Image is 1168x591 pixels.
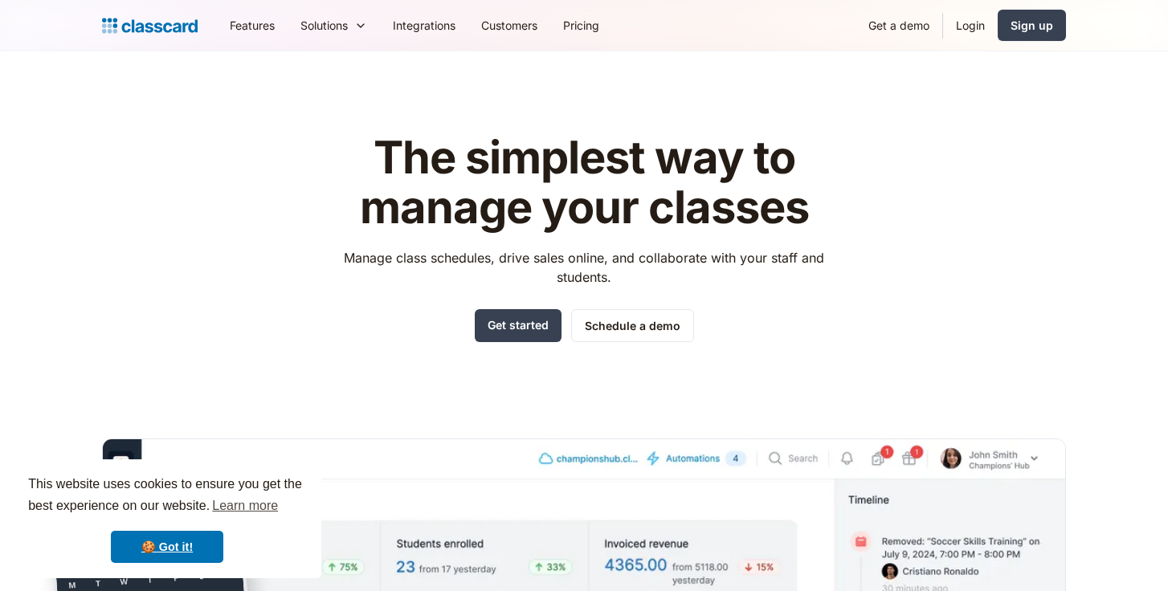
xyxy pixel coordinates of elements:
a: learn more about cookies [210,494,280,518]
div: cookieconsent [13,459,321,578]
div: Sign up [1011,17,1053,34]
h1: The simplest way to manage your classes [329,133,839,232]
a: Schedule a demo [571,309,694,342]
span: This website uses cookies to ensure you get the best experience on our website. [28,475,306,518]
a: Features [217,7,288,43]
a: Login [943,7,998,43]
div: Solutions [300,17,348,34]
a: dismiss cookie message [111,531,223,563]
a: Integrations [380,7,468,43]
a: Pricing [550,7,612,43]
a: Get started [475,309,562,342]
p: Manage class schedules, drive sales online, and collaborate with your staff and students. [329,248,839,287]
a: Customers [468,7,550,43]
a: Get a demo [856,7,942,43]
a: home [102,14,198,37]
div: Solutions [288,7,380,43]
a: Sign up [998,10,1066,41]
